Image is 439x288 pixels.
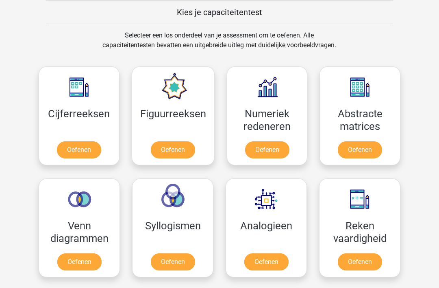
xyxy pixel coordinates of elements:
a: Oefenen [151,141,195,158]
div: Selecteer een los onderdeel van je assessment om te oefenen. Alle capaciteitentesten bevatten een... [95,31,344,60]
a: Oefenen [244,253,289,270]
a: Oefenen [57,141,101,158]
a: Oefenen [151,253,195,270]
a: Oefenen [57,253,102,270]
a: Oefenen [338,141,382,158]
h5: Kies je capaciteitentest [46,7,393,17]
a: Oefenen [245,141,289,158]
a: Oefenen [338,253,382,270]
